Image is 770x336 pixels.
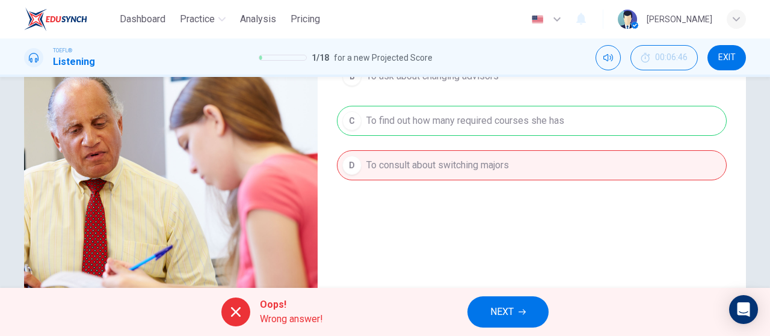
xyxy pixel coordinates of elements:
[120,12,165,26] span: Dashboard
[312,50,329,65] span: 1 / 18
[630,45,698,70] button: 00:06:46
[334,50,433,65] span: for a new Projected Score
[53,46,72,55] span: TOEFL®
[729,295,758,324] div: Open Intercom Messenger
[53,55,95,69] h1: Listening
[647,12,712,26] div: [PERSON_NAME]
[630,45,698,70] div: Hide
[467,296,549,328] button: NEXT
[707,45,746,70] button: EXIT
[618,10,637,29] img: Profile picture
[291,12,320,26] span: Pricing
[286,8,325,30] button: Pricing
[596,45,621,70] div: Mute
[490,304,514,320] span: NEXT
[260,312,323,326] span: Wrong answer!
[24,7,87,31] img: EduSynch logo
[530,15,545,24] img: en
[24,7,115,31] a: EduSynch logo
[655,53,688,63] span: 00:06:46
[115,8,170,30] button: Dashboard
[180,12,215,26] span: Practice
[260,298,323,312] span: Oops!
[235,8,281,30] button: Analysis
[718,53,736,63] span: EXIT
[240,12,276,26] span: Analysis
[175,8,230,30] button: Practice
